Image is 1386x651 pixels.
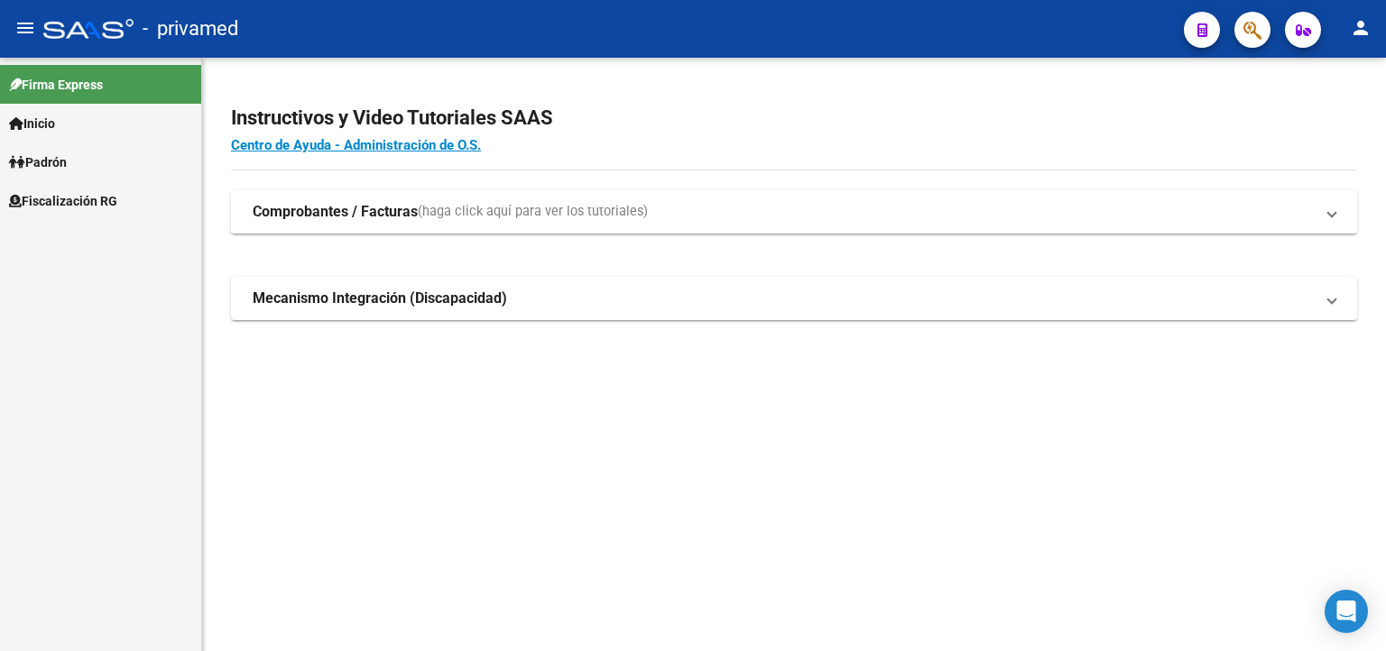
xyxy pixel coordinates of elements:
h2: Instructivos y Video Tutoriales SAAS [231,101,1357,135]
mat-icon: person [1350,17,1372,39]
span: Firma Express [9,75,103,95]
mat-expansion-panel-header: Mecanismo Integración (Discapacidad) [231,277,1357,320]
mat-icon: menu [14,17,36,39]
span: (haga click aquí para ver los tutoriales) [418,202,648,222]
span: Inicio [9,114,55,133]
span: Fiscalización RG [9,191,117,211]
mat-expansion-panel-header: Comprobantes / Facturas(haga click aquí para ver los tutoriales) [231,190,1357,234]
div: Open Intercom Messenger [1325,590,1368,633]
strong: Comprobantes / Facturas [253,202,418,222]
strong: Mecanismo Integración (Discapacidad) [253,289,507,308]
a: Centro de Ayuda - Administración de O.S. [231,137,481,153]
span: Padrón [9,152,67,172]
span: - privamed [143,9,238,49]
